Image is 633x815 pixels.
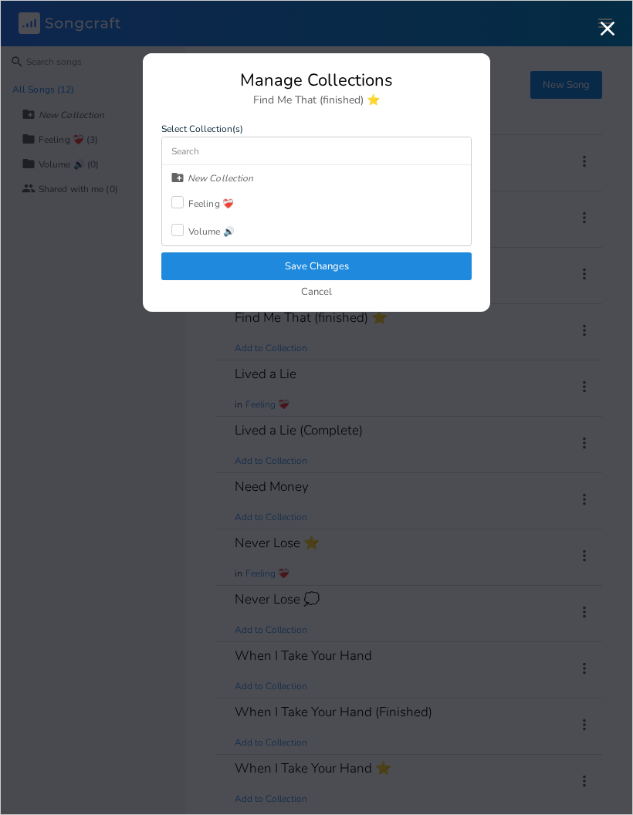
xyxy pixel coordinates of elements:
[188,199,234,208] div: Feeling ❤️‍🩹
[162,137,471,165] input: Search
[188,174,253,183] div: New Collection
[161,124,472,134] label: Select Collection(s)
[161,252,472,280] button: Save Changes
[161,72,472,89] div: Manage Collections
[188,227,235,236] div: Volume 🔊
[301,286,332,299] button: Cancel
[161,95,472,106] div: Find Me That (finished) ⭐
